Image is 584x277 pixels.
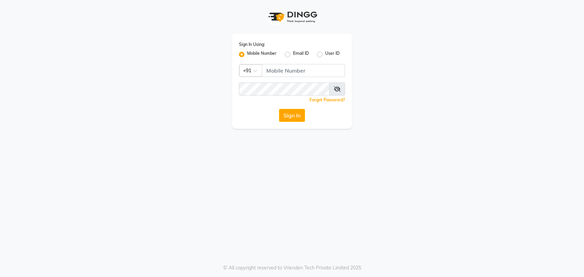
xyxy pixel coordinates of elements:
[265,7,319,27] img: logo1.svg
[309,97,345,102] a: Forgot Password?
[247,50,277,59] label: Mobile Number
[279,109,305,122] button: Sign In
[262,64,345,77] input: Username
[239,41,265,48] label: Sign In Using:
[239,83,330,96] input: Username
[293,50,309,59] label: Email ID
[325,50,340,59] label: User ID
